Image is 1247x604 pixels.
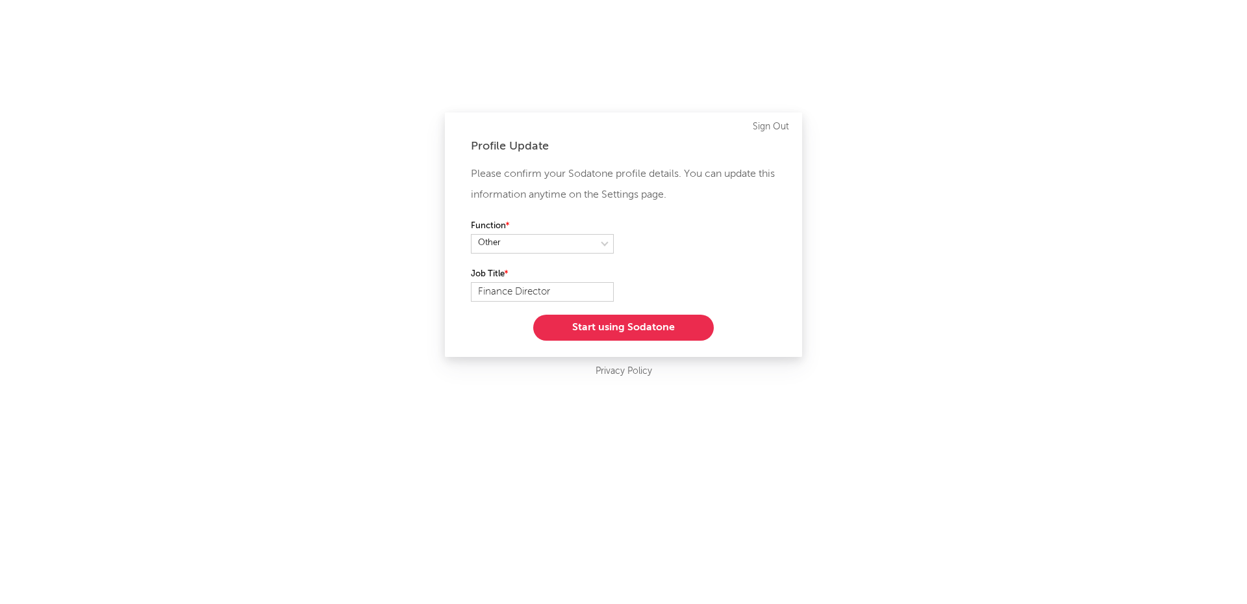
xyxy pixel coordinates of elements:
[596,363,652,380] a: Privacy Policy
[533,315,714,341] button: Start using Sodatone
[471,218,614,234] label: Function
[471,138,776,154] div: Profile Update
[471,164,776,205] p: Please confirm your Sodatone profile details. You can update this information anytime on the Sett...
[753,119,789,135] a: Sign Out
[471,267,614,282] label: Job Title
